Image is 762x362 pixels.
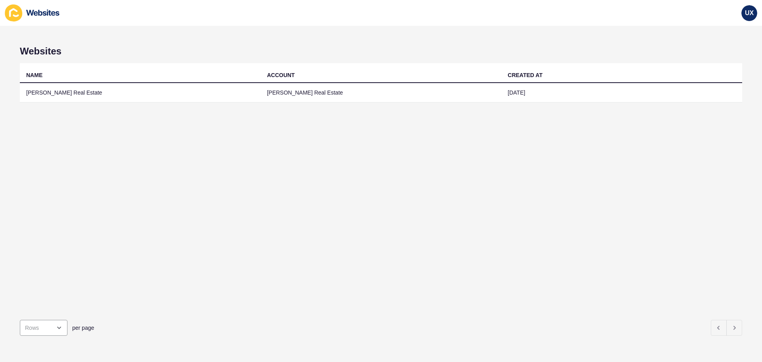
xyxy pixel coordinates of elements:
[508,71,543,79] div: CREATED AT
[261,83,502,103] td: [PERSON_NAME] Real Estate
[267,71,295,79] div: ACCOUNT
[20,83,261,103] td: [PERSON_NAME] Real Estate
[501,83,742,103] td: [DATE]
[20,320,67,336] div: open menu
[20,46,742,57] h1: Websites
[72,324,94,332] span: per page
[745,9,754,17] span: UX
[26,71,42,79] div: NAME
